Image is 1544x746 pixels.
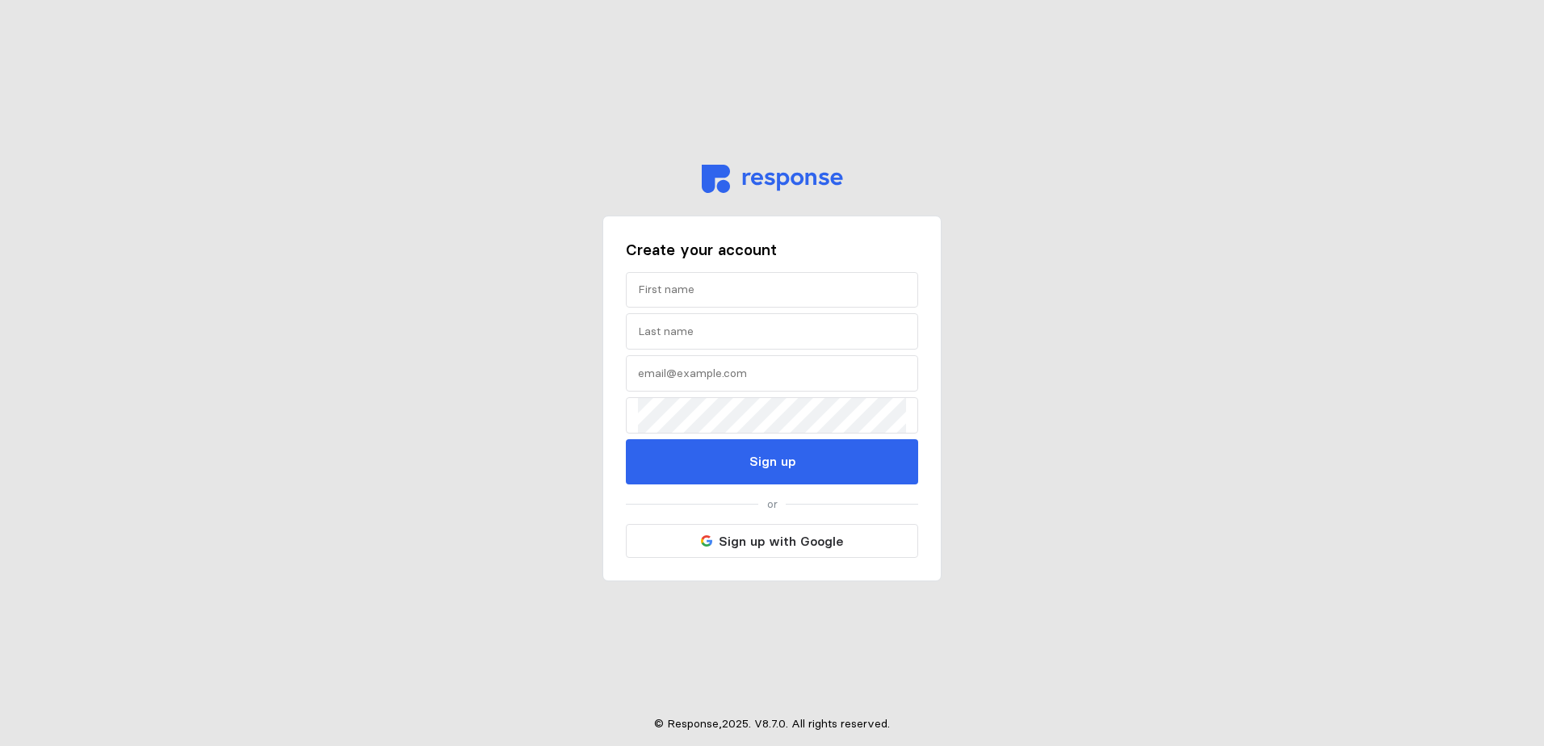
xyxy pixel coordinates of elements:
[638,273,906,308] input: First name
[749,451,795,471] p: Sign up
[638,314,906,349] input: Last name
[719,531,843,551] p: Sign up with Google
[638,356,906,391] input: email@example.com
[654,715,890,733] p: © Response, 2025 . V 8.7.0 . All rights reserved.
[626,239,918,261] h3: Create your account
[626,524,918,558] button: Sign up with Google
[626,439,918,484] button: Sign up
[701,535,712,547] img: svg%3e
[767,496,778,513] p: or
[702,165,843,193] img: svg%3e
